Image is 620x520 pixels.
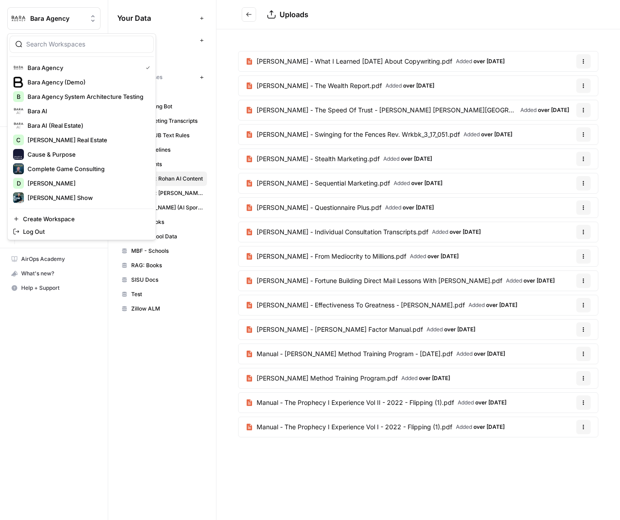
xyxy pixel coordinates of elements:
[131,117,203,125] span: Bara: Meeting Transcripts
[28,150,147,159] span: Cause & Purpose
[9,213,154,225] a: Create Workspace
[28,164,147,173] span: Complete Game Consulting
[131,175,203,183] span: GrowRev: Rohan AI Content
[239,417,512,437] a: Manual - The Prophecy I Experience Vol I - 2022 - Flipping (1).pdfAdded over [DATE]
[239,149,439,169] a: [PERSON_NAME] - Stealth Marketing.pdfAdded over [DATE]
[280,10,308,19] span: Uploads
[117,143,207,157] a: FHA Guidelines
[117,48,207,62] a: Shilo AI
[239,320,482,339] a: [PERSON_NAME] - [PERSON_NAME] Factor Manual.pdfAdded over [DATE]
[474,350,505,357] span: over [DATE]
[131,160,203,168] span: Fingerprints
[239,198,441,218] a: [PERSON_NAME] - Questionnaire Plus.pdfAdded over [DATE]
[21,284,96,292] span: Help + Support
[28,135,147,144] span: [PERSON_NAME] Real Estate
[257,81,382,90] span: [PERSON_NAME] - The Wealth Report.pdf
[473,423,505,430] span: over [DATE]
[10,10,27,27] img: Bara Agency Logo
[7,7,101,30] button: Workspace: Bara Agency
[257,422,452,432] span: Manual - The Prophecy I Experience Vol I - 2022 - Flipping (1).pdf
[401,374,450,382] span: Added
[131,276,203,284] span: SISU Docs
[383,155,432,163] span: Added
[473,58,505,65] span: over [DATE]
[28,179,147,188] span: [PERSON_NAME]
[257,179,390,188] span: [PERSON_NAME] - Sequential Marketing.pdf
[456,423,505,431] span: Added
[239,51,512,71] a: [PERSON_NAME] - What I Learned [DATE] About Copywriting.pdfAdded over [DATE]
[117,200,207,215] a: [PERSON_NAME] (AI Sports Agent)
[239,344,512,364] a: Manual - [PERSON_NAME] Method Training Program - [DATE].pdfAdded over [DATE]
[239,271,562,291] a: [PERSON_NAME] - Fortune Building Direct Mail Lessons With [PERSON_NAME].pdfAdded over [DATE]
[131,290,203,298] span: Test
[28,121,147,130] span: Bara AI (Real Estate)
[239,393,514,413] a: Manual - The Prophecy I Experience Vol II - 2022 - Flipping (1).pdfAdded over [DATE]
[481,131,512,138] span: over [DATE]
[411,180,442,186] span: over [DATE]
[257,301,465,310] span: [PERSON_NAME] - Effectiveness To Greatness - [PERSON_NAME].pdf
[8,267,100,280] div: What's new?
[117,157,207,172] a: Fingerprints
[257,398,454,407] span: Manual - The Prophecy I Experience Vol II - 2022 - Flipping (1).pdf
[538,107,569,113] span: over [DATE]
[13,62,24,73] img: Bara Agency Logo
[17,179,21,188] span: D
[7,252,101,266] a: AirOps Academy
[23,227,147,236] span: Log Out
[450,228,481,235] span: over [DATE]
[239,173,450,193] a: [PERSON_NAME] - Sequential Marketing.pdfAdded over [DATE]
[117,244,207,258] a: MBF - Schools
[131,204,203,212] span: [PERSON_NAME] (AI Sports Agent)
[28,193,147,202] span: [PERSON_NAME] Show
[9,225,154,238] a: Log Out
[30,14,85,23] span: Bara Agency
[239,100,576,120] a: [PERSON_NAME] - The Speed Of Trust - [PERSON_NAME] [PERSON_NAME][GEOGRAPHIC_DATA]pdfAdded over [D...
[257,57,452,66] span: [PERSON_NAME] - What I Learned [DATE] About Copywriting.pdf
[257,130,460,139] span: [PERSON_NAME] - Swinging for the Fences Rev. Wrkbk_3_17_051.pdf
[117,302,207,316] a: Zillow ALM
[28,92,147,101] span: Bara Agency System Architecture Testing
[385,204,434,212] span: Added
[432,228,481,236] span: Added
[458,399,506,407] span: Added
[21,255,96,263] span: AirOps Academy
[117,273,207,287] a: SISU Docs
[17,92,21,101] span: B
[257,106,517,115] span: [PERSON_NAME] - The Speed Of Trust - [PERSON_NAME] [PERSON_NAME][GEOGRAPHIC_DATA]pdf
[239,222,488,242] a: [PERSON_NAME] - Individual Consultation Transcripts.pdfAdded over [DATE]
[506,277,555,285] span: Added
[131,88,203,96] span: AAR
[257,252,406,261] span: [PERSON_NAME] - From Mediocrity to Millions.pdf
[131,146,203,154] span: FHA Guidelines
[28,107,147,116] span: Bara AI
[475,399,506,406] span: over [DATE]
[257,374,398,383] span: [PERSON_NAME] Method Training Program.pdf
[410,252,459,260] span: Added
[26,40,148,49] input: Search Workspaces
[13,163,24,174] img: Complete Game Consulting Logo
[456,57,505,65] span: Added
[427,325,475,334] span: Added
[13,120,24,131] img: Bara AI (Real Estate) Logo
[394,179,442,187] span: Added
[28,78,147,87] span: Bara Agency (Demo)
[117,172,207,186] a: GrowRev: Rohan AI Content
[257,276,502,285] span: [PERSON_NAME] - Fortune Building Direct Mail Lessons With [PERSON_NAME].pdf
[524,277,555,284] span: over [DATE]
[239,368,457,388] a: [PERSON_NAME] Method Training Program.pdfAdded over [DATE]
[486,302,517,308] span: over [DATE]
[427,253,459,260] span: over [DATE]
[13,77,24,88] img: Bara Agency (Demo) Logo
[131,51,203,59] span: Shilo AI
[520,106,569,114] span: Added
[13,106,24,116] img: Bara AI Logo
[131,305,203,313] span: Zillow ALM
[257,203,381,212] span: [PERSON_NAME] - Questionnaire Plus.pdf
[444,326,475,333] span: over [DATE]
[257,325,423,334] span: [PERSON_NAME] - [PERSON_NAME] Factor Manual.pdf
[7,33,156,240] div: Workspace: Bara Agency
[131,218,203,226] span: JAKE: Books
[464,130,512,139] span: Added
[403,82,434,89] span: over [DATE]
[131,247,203,255] span: MBF - Schools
